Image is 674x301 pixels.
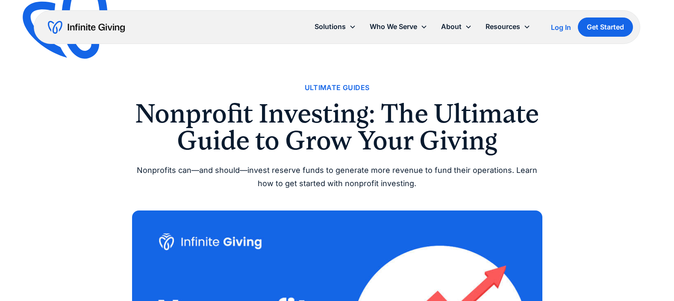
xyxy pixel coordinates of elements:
div: Who We Serve [370,21,417,32]
div: Log In [551,24,571,31]
div: About [441,21,462,32]
a: home [48,20,125,34]
div: Resources [486,21,520,32]
a: Get Started [578,18,633,37]
div: Solutions [315,21,346,32]
div: Who We Serve [363,18,434,36]
a: Log In [551,22,571,32]
h1: Nonprofit Investing: The Ultimate Guide to Grow Your Giving [132,100,542,154]
div: Nonprofits can—and should—invest reserve funds to generate more revenue to fund their operations.... [132,164,542,190]
div: Solutions [308,18,363,36]
div: About [434,18,479,36]
a: Ultimate Guides [305,82,370,94]
div: Resources [479,18,537,36]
